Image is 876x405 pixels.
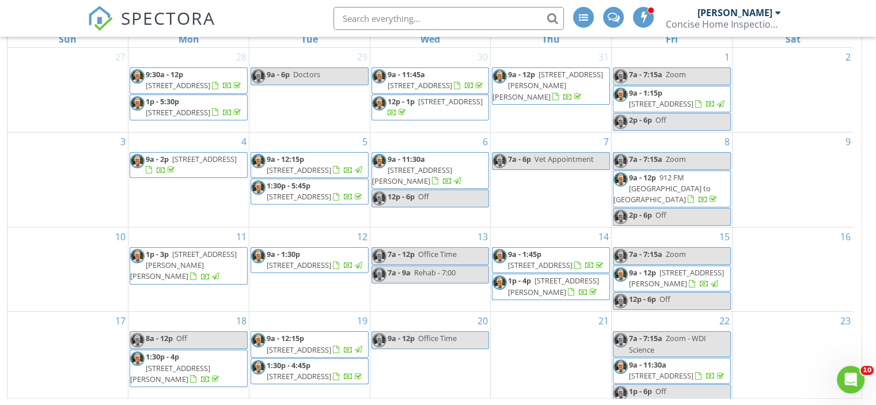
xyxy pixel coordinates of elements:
span: 9a - 1:15p [629,88,662,98]
a: 9a - 12:15p [STREET_ADDRESS] [267,154,364,175]
span: 9a - 12p [629,172,656,183]
img: profilepicture7.jpg [613,154,628,168]
img: profilepicture7.jpg [251,154,266,168]
a: Go to August 13, 2025 [475,228,490,246]
span: 9a - 12:15p [267,154,304,164]
span: Off [655,386,666,396]
td: Go to August 18, 2025 [128,312,249,404]
a: 1:30p - 4p [STREET_ADDRESS][PERSON_NAME] [130,350,248,387]
a: Go to July 30, 2025 [475,48,490,66]
a: Go to August 19, 2025 [355,312,370,330]
img: profilepicture7.jpg [251,333,266,347]
td: Go to August 16, 2025 [732,228,853,312]
span: [STREET_ADDRESS] [629,370,693,381]
span: 1:30p - 5:45p [267,180,310,191]
span: [STREET_ADDRESS] [172,154,237,164]
img: profilepicture7.jpg [251,180,266,195]
span: Off [418,191,429,202]
a: Go to August 1, 2025 [722,48,732,66]
span: 12p - 1p [388,96,415,107]
span: 7a - 9a [388,267,411,278]
td: Go to August 4, 2025 [128,132,249,228]
span: Office Time [418,333,457,343]
a: 9a - 12p 912 FM [GEOGRAPHIC_DATA] to [GEOGRAPHIC_DATA] [613,171,731,208]
a: 9a - 2p [STREET_ADDRESS] [146,154,237,175]
span: 1p - 5:30p [146,96,179,107]
span: 7a - 7:15a [629,333,662,343]
a: 1:30p - 5:45p [STREET_ADDRESS] [267,180,364,202]
span: Off [176,333,187,343]
a: 12p - 1p [STREET_ADDRESS] [388,96,483,118]
img: profilepicture7.jpg [613,386,628,400]
a: 9a - 12:15p [STREET_ADDRESS] [251,331,369,357]
td: Go to August 20, 2025 [370,312,491,404]
a: 1:30p - 4p [STREET_ADDRESS][PERSON_NAME] [130,351,221,384]
a: 9a - 12p [STREET_ADDRESS][PERSON_NAME][PERSON_NAME] [492,69,603,101]
td: Go to August 8, 2025 [612,132,733,228]
span: 9a - 6p [267,69,290,80]
img: profilepicture7.jpg [372,191,386,206]
span: 7a - 7:15a [629,154,662,164]
a: Go to August 21, 2025 [596,312,611,330]
a: Go to August 8, 2025 [722,133,732,151]
span: [STREET_ADDRESS] [146,107,210,118]
a: 9a - 12:15p [STREET_ADDRESS] [251,152,369,178]
a: 1:30p - 4:45p [STREET_ADDRESS] [267,360,364,381]
img: profilepicture7.jpg [492,69,507,84]
span: 9:30a - 12p [146,69,183,80]
span: 9a - 11:30a [629,359,666,370]
a: Go to August 11, 2025 [234,228,249,246]
span: 9a - 1:30p [267,249,300,259]
input: Search everything... [333,7,564,30]
img: profilepicture7.jpg [613,333,628,347]
img: profilepicture7.jpg [372,333,386,347]
a: 1p - 4p [STREET_ADDRESS][PERSON_NAME] [508,275,599,297]
img: profilepicture7.jpg [372,249,386,263]
img: profilepicture7.jpg [492,275,507,290]
td: Go to August 10, 2025 [7,228,128,312]
a: 9a - 1:30p [STREET_ADDRESS] [267,249,364,270]
img: profilepicture7.jpg [613,172,628,187]
span: 1p - 3p [146,249,169,259]
a: 9a - 2p [STREET_ADDRESS] [130,152,248,178]
img: profilepicture7.jpg [130,333,145,347]
td: Go to August 19, 2025 [249,312,370,404]
td: Go to August 6, 2025 [370,132,491,228]
a: 9a - 12p [STREET_ADDRESS][PERSON_NAME][PERSON_NAME] [492,67,610,105]
span: 1:30p - 4p [146,351,179,362]
img: profilepicture7.jpg [613,115,628,129]
td: Go to August 9, 2025 [732,132,853,228]
a: Go to August 5, 2025 [360,133,370,151]
span: [STREET_ADDRESS] [267,191,331,202]
div: Concise Home Inspection Services [666,18,781,30]
span: 1p - 6p [629,386,652,396]
span: Zoom - WDI Science [629,333,706,354]
a: 12p - 1p [STREET_ADDRESS] [371,94,490,120]
td: Go to August 7, 2025 [491,132,612,228]
a: Go to August 7, 2025 [601,133,611,151]
span: Doctors [293,69,320,80]
img: profilepicture7.jpg [613,267,628,282]
a: Tuesday [299,31,320,47]
a: 9a - 1:15p [STREET_ADDRESS] [613,86,731,112]
a: 9a - 1:45p [STREET_ADDRESS] [508,249,605,270]
a: 1p - 5:30p [STREET_ADDRESS] [146,96,243,118]
span: Off [659,294,670,304]
span: 912 FM [GEOGRAPHIC_DATA] to [GEOGRAPHIC_DATA] [613,172,711,205]
a: 9a - 1:15p [STREET_ADDRESS] [629,88,726,109]
a: 9a - 1:30p [STREET_ADDRESS] [251,247,369,273]
span: 9a - 12p [629,267,656,278]
a: 9a - 12:15p [STREET_ADDRESS] [267,333,364,354]
span: 9a - 11:30a [388,154,425,164]
a: Go to August 6, 2025 [480,133,490,151]
span: SPECTORA [121,6,215,30]
td: Go to July 29, 2025 [249,48,370,132]
img: profilepicture7.jpg [130,69,145,84]
span: 7a - 7:15a [629,249,662,259]
a: Go to August 3, 2025 [118,133,128,151]
span: Office Time [418,249,457,259]
img: profilepicture7.jpg [130,351,145,366]
span: Rehab - 7:00 [414,267,456,278]
a: Thursday [540,31,562,47]
a: 9:30a - 12p [STREET_ADDRESS] [146,69,243,90]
